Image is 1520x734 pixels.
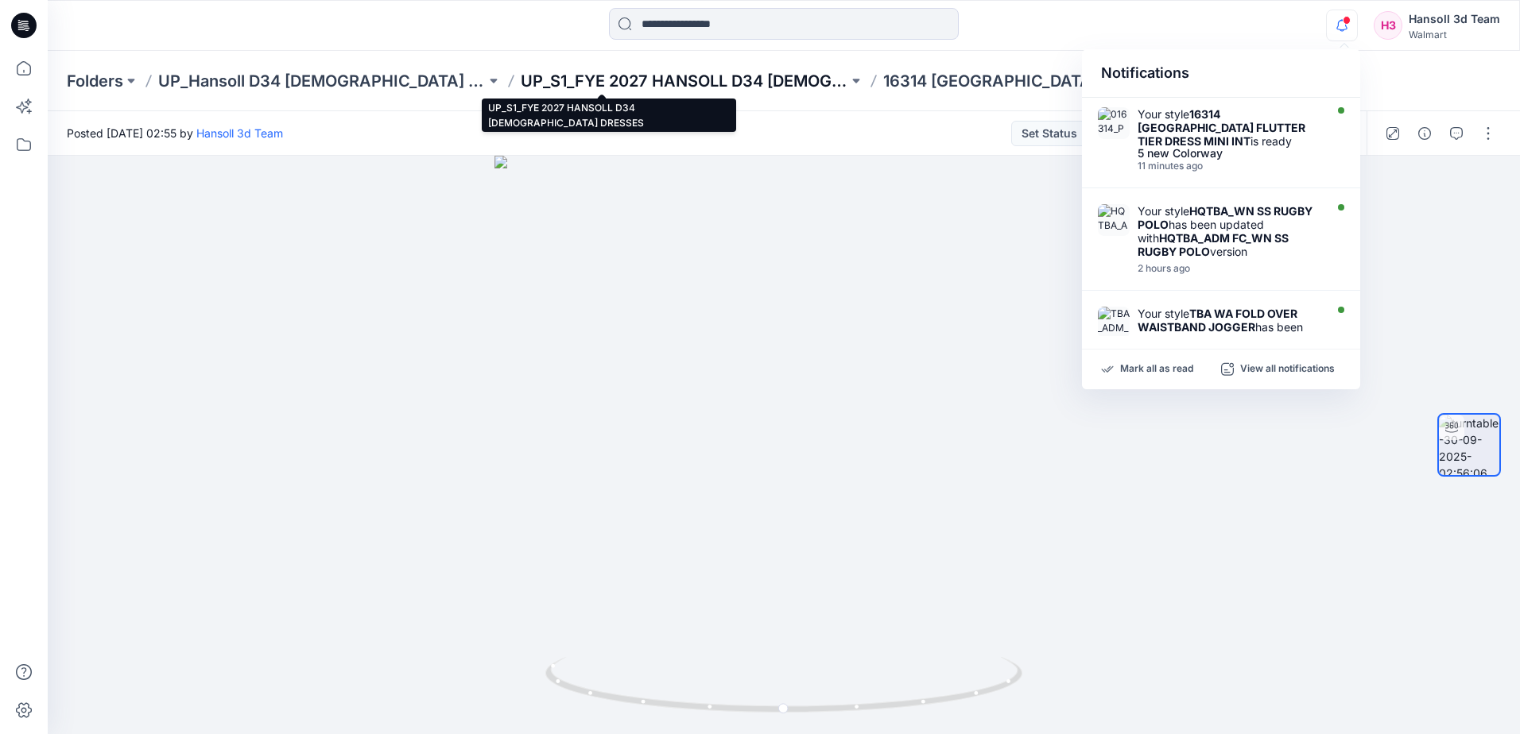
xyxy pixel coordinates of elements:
a: UP_Hansoll D34 [DEMOGRAPHIC_DATA] Dresses [158,70,486,92]
div: Tuesday, September 30, 2025 00:59 [1138,263,1320,274]
strong: HQTBA_WN SS RUGBY POLO [1138,204,1313,231]
img: HQTBA_ADM FC_WN SS RUGBY POLO [1098,204,1130,236]
p: 16314 [GEOGRAPHIC_DATA] FLUTTER TIER DRESS MINI INT [883,70,1211,92]
div: Your style has been updated with version [1138,204,1320,258]
img: TBA_ADM_FC WA FOLD OVER WAISTBAND JOGGER_ASTM [1098,307,1130,338]
a: Folders [67,70,123,92]
strong: TBA WA FOLD OVER WAISTBAND JOGGER [1138,307,1297,334]
button: Details [1412,121,1437,146]
div: Hansoll 3d Team [1409,10,1500,29]
p: View all notifications [1240,362,1335,377]
p: Mark all as read [1120,362,1193,377]
div: Your style is ready [1138,107,1320,148]
div: 5 new Colorway [1138,148,1320,159]
strong: 16314 [GEOGRAPHIC_DATA] FLUTTER TIER DRESS MINI INT [1138,107,1305,148]
div: Walmart [1409,29,1500,41]
img: turntable-30-09-2025-02:56:06 [1439,415,1499,475]
a: UP_S1_FYE 2027 HANSOLL D34 [DEMOGRAPHIC_DATA] DRESSES [521,70,848,92]
a: Hansoll 3d Team [196,126,283,140]
div: Your style has been updated with version [1138,307,1320,388]
span: Posted [DATE] 02:55 by [67,125,283,141]
strong: HQTBA_ADM FC_WN SS RUGBY POLO [1138,231,1289,258]
div: Notifications [1082,49,1360,98]
div: Tuesday, September 30, 2025 02:56 [1138,160,1320,172]
div: H3 [1374,11,1402,40]
img: 016314_PP_MISSY SQUARE NECK TIERED MINI [1098,107,1130,139]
